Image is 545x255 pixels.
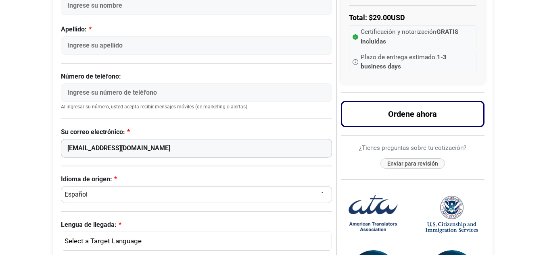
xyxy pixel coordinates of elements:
[61,128,125,136] font: Su correo electrónico:
[380,158,445,169] button: Enviar para revisión
[361,28,459,45] font: GRATIS incluidas
[341,101,484,127] button: Ordene ahora
[347,188,399,240] img: Logotipo de la Asociación Estadounidense de Traductores
[373,13,391,22] span: 29.00
[61,25,87,33] font: Apellido:
[61,139,332,158] input: Ingrese su correo electrónico
[61,73,121,80] font: Número de teléfono:
[61,36,332,55] input: Ingrese su apellido
[391,13,405,22] font: USD
[61,232,332,251] button: Inglés
[387,160,438,167] font: Enviar para revisión
[61,104,248,110] font: Al ingresar su número, usted acepta recibir mensajes móviles (de marketing o alertas).
[388,109,437,119] font: Ordene ahora
[61,175,112,183] font: Idioma de origen:
[61,83,332,102] input: Ingrese su número de teléfono
[361,28,436,35] font: Certificación y notarización
[359,144,466,151] font: ¿Tienes preguntas sobre tu cotización?
[426,195,478,234] img: Logotipo del Servicio de Ciudadanía e Inmigración de los Estados Unidos
[349,13,373,22] font: Total: $
[61,221,117,228] font: Lengua de llegada:
[361,54,437,61] font: Plazo de entrega estimado:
